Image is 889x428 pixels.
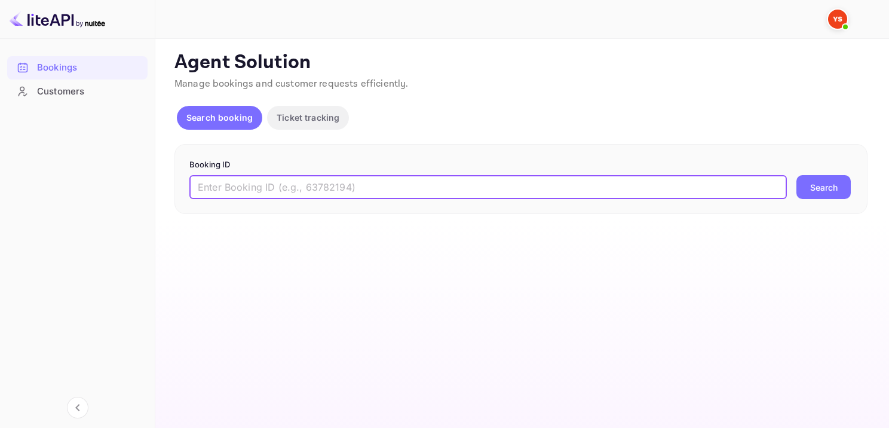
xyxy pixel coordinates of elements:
[7,56,148,80] div: Bookings
[7,80,148,103] div: Customers
[796,175,851,199] button: Search
[277,111,339,124] p: Ticket tracking
[37,61,142,75] div: Bookings
[189,159,853,171] p: Booking ID
[828,10,847,29] img: Yandex Support
[10,10,105,29] img: LiteAPI logo
[174,51,867,75] p: Agent Solution
[37,85,142,99] div: Customers
[7,80,148,102] a: Customers
[174,78,409,90] span: Manage bookings and customer requests efficiently.
[186,111,253,124] p: Search booking
[7,56,148,78] a: Bookings
[67,397,88,418] button: Collapse navigation
[189,175,787,199] input: Enter Booking ID (e.g., 63782194)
